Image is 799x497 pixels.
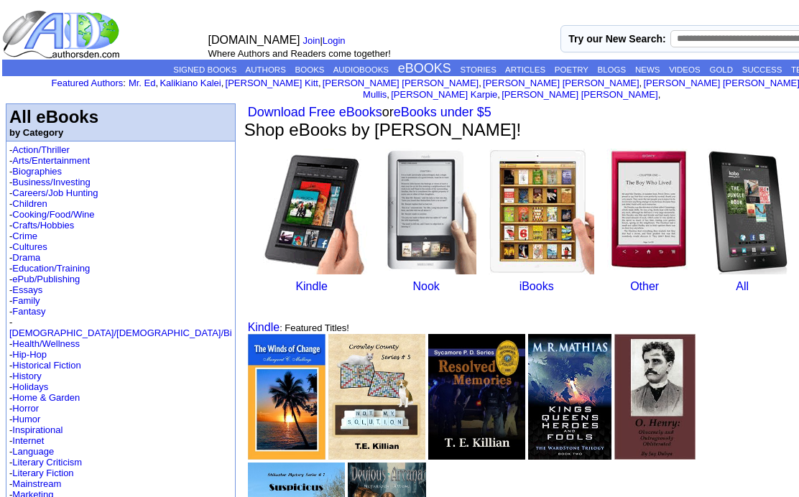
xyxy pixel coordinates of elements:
[12,446,54,457] a: Language
[12,177,90,187] a: Business/Investing
[259,149,374,274] img: 1kindlefire.gif
[742,65,782,74] a: SUCCESS
[333,65,389,74] a: AUDIOBOOKS
[244,105,491,119] font: or
[528,334,611,460] img: 52881.jpg
[394,105,491,119] a: eBooks under $5
[12,155,90,166] a: Arts/Entertainment
[248,334,325,460] img: 49539.jpg
[160,78,221,88] a: Kalikiano Kalei
[246,65,286,74] a: AUTHORS
[12,187,98,198] a: Careers/Job Hunting
[12,263,90,274] a: Education/Training
[323,35,346,46] a: Login
[428,450,525,462] a: Resolved Memories (Sycamore P.D. Series # 3)
[614,450,696,462] a: O. Henry: Obscenely and Outrageously Obliterated
[158,80,160,88] font: i
[635,65,660,74] a: NEWS
[643,78,799,88] a: [PERSON_NAME] [PERSON_NAME]
[412,280,439,292] a: Nook
[12,198,47,209] a: Children
[391,89,497,100] a: [PERSON_NAME] Karpie
[660,91,662,99] font: i
[709,65,733,74] a: GOLD
[461,65,497,74] a: STORIES
[505,65,545,74] a: ARTICLES
[9,107,98,126] b: All eBooks
[12,284,42,295] a: Essays
[223,80,225,88] font: i
[12,231,37,241] a: Crime
[669,65,700,74] a: VIDEOS
[208,34,300,46] font: [DOMAIN_NAME]
[12,166,62,177] a: Biographies
[2,9,123,60] img: logo_ad.gif
[12,392,80,403] a: Home & Garden
[488,149,594,274] img: 1ipad.gif
[303,35,351,46] font: |
[519,280,554,292] a: iBooks
[12,338,80,349] a: Health/Wellness
[606,149,693,274] img: 1sony.gif
[12,435,44,446] a: Internet
[428,334,525,460] img: 59976.jpg
[208,48,391,59] font: Where Authors and Readers come together!
[328,334,425,460] img: 76109.jpg
[12,457,82,468] a: Literary Criticism
[568,33,665,45] label: Try our New Search:
[630,280,659,292] a: Other
[321,80,323,88] font: i
[248,105,382,119] a: Download Free eBooks
[52,78,126,88] font: :
[483,78,639,88] a: [PERSON_NAME] [PERSON_NAME]
[323,78,479,88] a: [PERSON_NAME] [PERSON_NAME]
[736,280,749,292] a: All
[328,450,425,462] a: Not My Solution (Crowley County Series # 5)
[303,35,320,46] a: Join
[528,450,611,462] a: Kings, Queens, Heroes, & Fools - The Wardstone Trilogy Book II
[389,91,391,99] font: i
[12,295,40,306] a: Family
[704,149,790,274] img: 1kobo.gif
[12,414,40,424] a: Humor
[12,424,63,435] a: Inspirational
[500,91,502,99] font: i
[614,334,696,460] img: 38466.jpg
[12,274,80,284] a: ePub/Publishing
[129,78,156,88] a: Mr. Ed
[248,450,325,462] a: The Winds Of Change
[12,468,73,478] a: Literary Fiction
[12,220,74,231] a: Crafts/Hobbies
[12,478,61,489] a: Mainstream
[12,306,45,317] a: Fantasy
[12,144,69,155] a: Action/Thriller
[248,321,280,333] a: Kindle
[598,65,627,74] a: BLOGS
[295,65,325,74] a: BOOKS
[173,65,236,74] a: SIGNED BOOKS
[280,322,349,333] font: : Featured Titles!
[244,120,522,139] font: Shop eBooks by [PERSON_NAME]!
[502,89,657,100] a: [PERSON_NAME] [PERSON_NAME]
[12,252,40,263] a: Drama
[12,371,41,381] a: History
[12,241,47,252] a: Cultures
[12,403,39,414] a: Horror
[9,127,63,138] b: by Category
[9,328,232,338] a: [DEMOGRAPHIC_DATA]/[DEMOGRAPHIC_DATA]/Bi
[12,209,94,220] a: Cooking/Food/Wine
[555,65,588,74] a: POETRY
[385,149,476,274] img: 1nook.gif
[52,78,124,88] a: Featured Authors
[481,80,483,88] font: i
[12,381,48,392] a: Holidays
[12,349,47,360] a: Hip-Hop
[226,78,318,88] a: [PERSON_NAME] Kitt
[642,80,643,88] font: i
[12,360,80,371] a: Historical Fiction
[295,280,327,292] a: Kindle
[398,61,451,75] a: eBOOKS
